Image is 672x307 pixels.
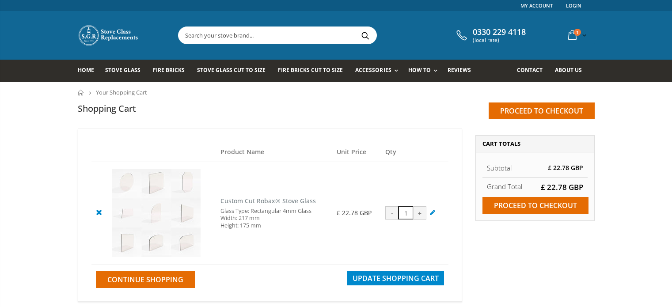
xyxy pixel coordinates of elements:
[96,88,147,96] span: Your Shopping Cart
[353,273,439,283] span: Update Shopping Cart
[408,66,431,74] span: How To
[112,169,201,257] img: Custom Cut Robax® Stove Glass - Pool #2
[197,60,272,82] a: Stove Glass Cut To Size
[548,163,583,172] span: £ 22.78 GBP
[278,60,349,82] a: Fire Bricks Cut To Size
[78,66,94,74] span: Home
[565,27,588,44] a: 1
[489,102,595,119] input: Proceed to checkout
[473,37,526,43] span: (local rate)
[332,142,381,162] th: Unit Price
[473,27,526,37] span: 0330 229 4118
[347,271,444,285] button: Update Shopping Cart
[413,206,426,220] div: +
[355,66,391,74] span: Accessories
[541,182,583,192] span: £ 22.78 GBP
[105,60,147,82] a: Stove Glass
[337,208,372,217] span: £ 22.78 GBP
[385,206,399,220] div: -
[105,66,140,74] span: Stove Glass
[487,163,512,172] span: Subtotal
[220,208,328,229] div: Glass Type: Rectangular 4mm Glass Width: 217 mm Height: 175 mm
[454,27,526,43] a: 0330 229 4118 (local rate)
[178,27,475,44] input: Search your stove brand...
[78,60,101,82] a: Home
[574,29,581,36] span: 1
[487,182,522,191] strong: Grand Total
[197,66,266,74] span: Stove Glass Cut To Size
[408,60,442,82] a: How To
[107,275,183,284] span: Continue Shopping
[448,66,471,74] span: Reviews
[153,66,185,74] span: Fire Bricks
[96,271,195,288] a: Continue Shopping
[517,66,543,74] span: Contact
[355,60,402,82] a: Accessories
[555,60,588,82] a: About us
[278,66,343,74] span: Fire Bricks Cut To Size
[517,60,549,82] a: Contact
[78,90,84,95] a: Home
[482,140,520,148] span: Cart Totals
[78,102,136,114] h1: Shopping Cart
[448,60,478,82] a: Reviews
[555,66,582,74] span: About us
[78,24,140,46] img: Stove Glass Replacement
[153,60,191,82] a: Fire Bricks
[482,197,588,214] input: Proceed to checkout
[381,142,448,162] th: Qty
[216,142,332,162] th: Product Name
[220,197,316,205] a: Custom Cut Robax® Stove Glass
[356,27,376,44] button: Search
